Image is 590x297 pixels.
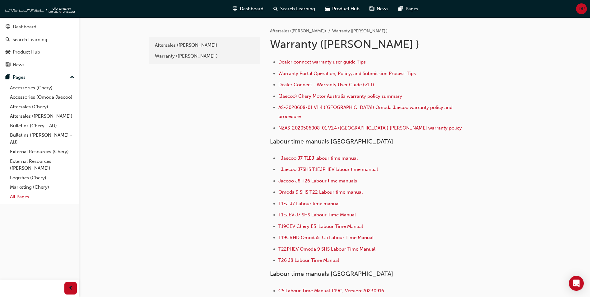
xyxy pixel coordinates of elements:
[278,82,374,87] a: Dealer Connect - Warranty User Guide (v1.1)
[278,246,375,252] a: T22PHEV Omoda 9 SHS Labour Time Manual
[278,93,402,99] a: (Jaecoo) Chery Motor Australia warranty policy summary
[6,49,10,55] span: car-icon
[278,224,363,229] a: T19CEV Chery E5 Labour Time Manual
[13,23,36,31] div: Dashboard
[278,288,384,294] a: C5 Labour Time Manual T19C, Version:20230916
[152,51,258,62] a: Warranty ([PERSON_NAME] )
[2,21,77,33] a: Dashboard
[68,285,73,292] span: prev-icon
[320,2,365,15] a: car-iconProduct Hub
[268,2,320,15] a: search-iconSearch Learning
[7,102,77,112] a: Aftersales (Chery)
[240,5,263,12] span: Dashboard
[2,59,77,71] a: News
[13,49,40,56] div: Product Hub
[280,5,315,12] span: Search Learning
[6,24,10,30] span: guage-icon
[233,5,237,13] span: guage-icon
[332,28,388,35] li: Warranty ([PERSON_NAME] )
[369,5,374,13] span: news-icon
[7,83,77,93] a: Accessories (Chery)
[278,189,363,195] a: Omoda 9 SHS T22 Labour time manual
[6,62,10,68] span: news-icon
[228,2,268,15] a: guage-iconDashboard
[278,212,356,218] a: T1EJEV J7 SHS Labour Time Manual
[7,182,77,192] a: Marketing (Chery)
[7,92,77,102] a: Accessories (Omoda Jaecoo)
[2,72,77,83] button: Pages
[278,235,374,240] a: T19CRHD Omoda5 C5 Labour Time Manual
[270,28,326,34] a: Aftersales ([PERSON_NAME])
[281,155,358,161] a: Jaecoo J7 T1EJ labour time manual
[7,147,77,157] a: External Resources (Chery)
[7,121,77,131] a: Bulletins (Chery - AU)
[7,111,77,121] a: Aftersales ([PERSON_NAME])
[152,40,258,51] a: Aftersales ([PERSON_NAME])
[281,167,378,172] a: Jaecoo J7SHS T1EJPHEV labour time manual
[393,2,423,15] a: pages-iconPages
[2,34,77,45] a: Search Learning
[155,53,254,60] div: Warranty ([PERSON_NAME] )
[12,36,47,43] div: Search Learning
[270,37,474,51] h1: Warranty ([PERSON_NAME] )
[270,270,393,277] span: Labour time manuals [GEOGRAPHIC_DATA]
[270,138,393,145] span: Labour time manuals [GEOGRAPHIC_DATA]
[13,61,25,68] div: News
[569,276,584,291] div: Open Intercom Messenger
[7,157,77,173] a: External Resources ([PERSON_NAME])
[406,5,418,12] span: Pages
[7,130,77,147] a: Bulletins ([PERSON_NAME] - AU)
[7,173,77,183] a: Logistics (Chery)
[398,5,403,13] span: pages-icon
[2,20,77,72] button: DashboardSearch LearningProduct HubNews
[278,105,454,119] a: AS-2020608-01 V1.4 ([GEOGRAPHIC_DATA]) Omoda Jaecoo warranty policy and procedure
[2,46,77,58] a: Product Hub
[278,178,357,184] a: Jaecoo J8 T26 Labour time manuals
[278,257,339,263] a: T26 J8 Labour Time Manual
[155,42,254,49] div: Aftersales ([PERSON_NAME])
[578,5,585,12] span: DP
[13,74,26,81] div: Pages
[365,2,393,15] a: news-iconNews
[3,2,75,15] img: oneconnect
[332,5,360,12] span: Product Hub
[377,5,388,12] span: News
[7,192,77,202] a: All Pages
[325,5,330,13] span: car-icon
[278,201,340,206] a: T1EJ J7 Labour time manual
[273,5,278,13] span: search-icon
[6,37,10,43] span: search-icon
[576,3,587,14] button: DP
[278,59,366,65] a: Dealer connect warranty user guide Tips
[278,71,416,76] a: Warranty Portal Operation, Policy, and Submission Process Tips
[70,73,74,82] span: up-icon
[278,125,462,131] a: NZAS-2020506008-01 V1.4 ([GEOGRAPHIC_DATA]) [PERSON_NAME] warranty policy
[6,75,10,80] span: pages-icon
